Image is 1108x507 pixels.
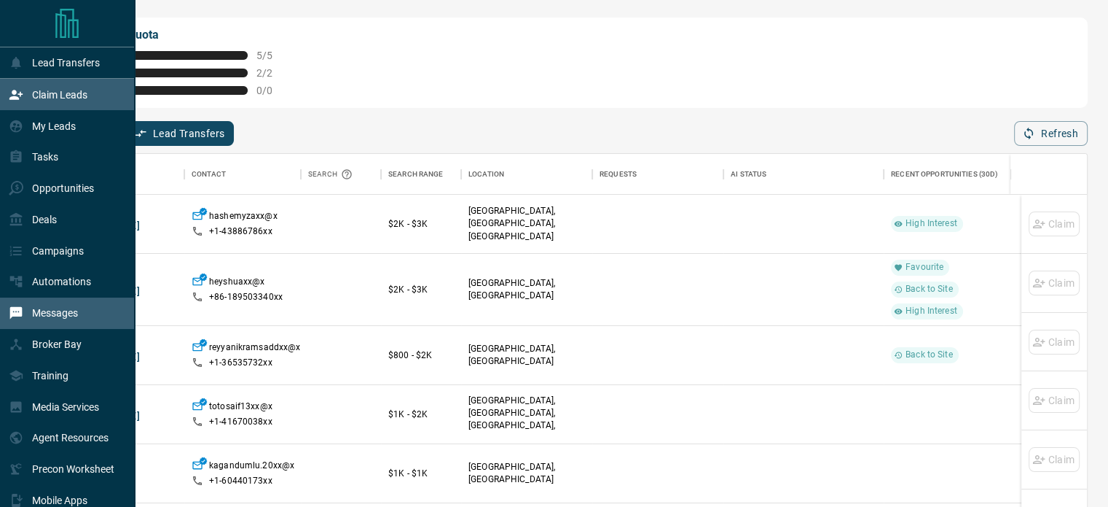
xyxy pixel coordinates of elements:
[468,461,585,486] p: [GEOGRAPHIC_DATA], [GEOGRAPHIC_DATA]
[468,277,585,302] p: [GEOGRAPHIC_DATA], [GEOGRAPHIC_DATA]
[209,276,264,291] p: heyshuaxx@x
[209,460,294,475] p: kagandumlu.20xx@x
[209,357,272,369] p: +1- 36535732xx
[388,217,454,231] p: $2K - $3K
[209,291,283,303] p: +86- 189503340xx
[256,67,288,79] span: 2 / 2
[388,408,454,421] p: $1K - $2K
[468,343,585,368] p: [GEOGRAPHIC_DATA], [GEOGRAPHIC_DATA]
[468,205,585,242] p: [GEOGRAPHIC_DATA], [GEOGRAPHIC_DATA], [GEOGRAPHIC_DATA]
[388,349,454,362] p: $800 - $2K
[192,154,226,195] div: Contact
[592,154,723,195] div: Requests
[388,283,454,296] p: $2K - $3K
[209,475,272,487] p: +1- 60440173xx
[900,217,963,230] span: High Interest
[209,210,278,225] p: hashemyzaxx@x
[388,154,444,195] div: Search Range
[900,283,959,295] span: Back to Site
[468,154,504,195] div: Location
[1014,121,1088,146] button: Refresh
[256,85,288,96] span: 0 / 0
[461,154,592,195] div: Location
[900,261,949,274] span: Favourite
[209,400,272,416] p: totosaif13xx@x
[723,154,884,195] div: AI Status
[184,154,301,195] div: Contact
[884,154,1029,195] div: Recent Opportunities (30d)
[126,121,235,146] button: Lead Transfers
[891,154,998,195] div: Recent Opportunities (30d)
[900,349,959,361] span: Back to Site
[731,154,766,195] div: AI Status
[900,305,963,317] span: High Interest
[468,395,585,445] p: East End, East York
[600,154,637,195] div: Requests
[256,50,288,61] span: 5 / 5
[209,225,272,238] p: +1- 43886786xx
[308,154,356,195] div: Search
[79,26,288,44] p: My Daily Quota
[381,154,461,195] div: Search Range
[388,467,454,480] p: $1K - $1K
[209,341,300,357] p: reyyanikramsaddxx@x
[209,416,272,428] p: +1- 41670038xx
[53,154,184,195] div: Name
